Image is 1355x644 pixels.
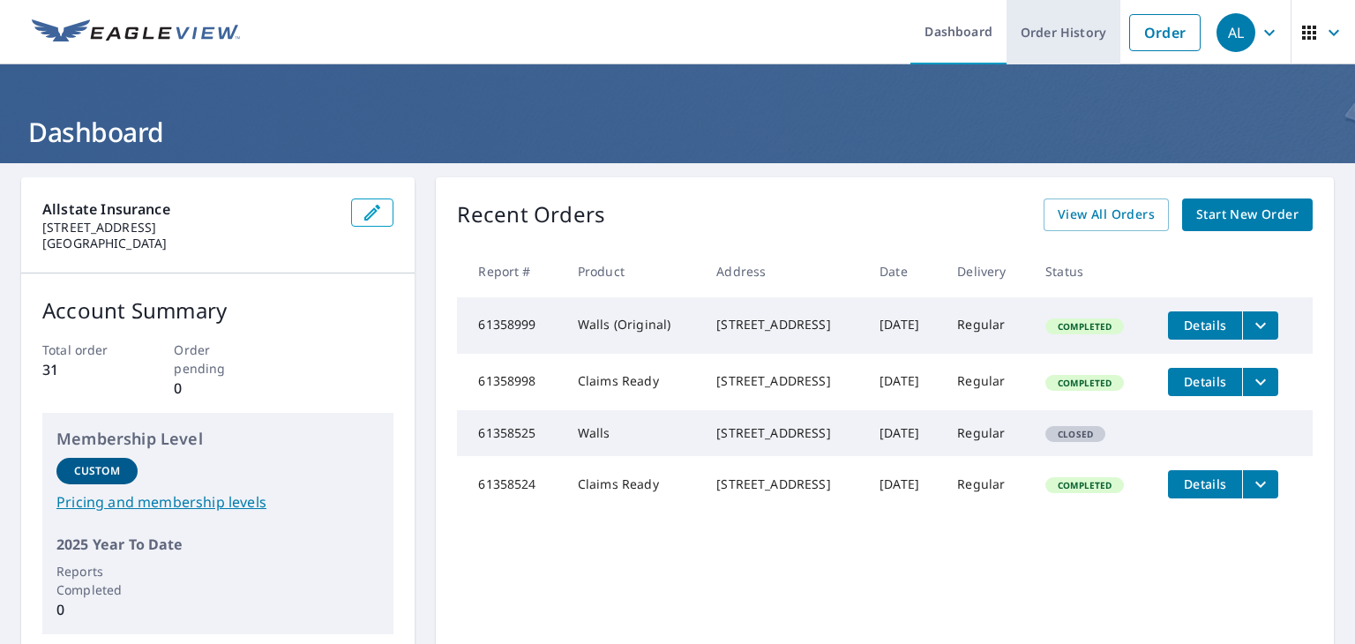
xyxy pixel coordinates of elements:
[42,295,393,326] p: Account Summary
[1242,368,1278,396] button: filesDropdownBtn-61358998
[42,341,131,359] p: Total order
[1044,198,1169,231] a: View All Orders
[1242,470,1278,498] button: filesDropdownBtn-61358524
[716,316,851,333] div: [STREET_ADDRESS]
[174,341,262,378] p: Order pending
[943,354,1031,410] td: Regular
[564,456,702,513] td: Claims Ready
[702,245,865,297] th: Address
[56,534,379,555] p: 2025 Year To Date
[1129,14,1201,51] a: Order
[1179,476,1231,492] span: Details
[943,410,1031,456] td: Regular
[1182,198,1313,231] a: Start New Order
[865,297,943,354] td: [DATE]
[1168,368,1242,396] button: detailsBtn-61358998
[21,114,1334,150] h1: Dashboard
[716,424,851,442] div: [STREET_ADDRESS]
[1058,204,1155,226] span: View All Orders
[457,456,564,513] td: 61358524
[56,599,138,620] p: 0
[174,378,262,399] p: 0
[1047,428,1104,440] span: Closed
[716,372,851,390] div: [STREET_ADDRESS]
[1179,373,1231,390] span: Details
[1168,311,1242,340] button: detailsBtn-61358999
[42,236,337,251] p: [GEOGRAPHIC_DATA]
[1047,377,1122,389] span: Completed
[56,491,379,513] a: Pricing and membership levels
[56,427,379,451] p: Membership Level
[865,410,943,456] td: [DATE]
[42,220,337,236] p: [STREET_ADDRESS]
[457,297,564,354] td: 61358999
[1031,245,1154,297] th: Status
[32,19,240,46] img: EV Logo
[943,245,1031,297] th: Delivery
[42,198,337,220] p: Allstate Insurance
[943,297,1031,354] td: Regular
[1242,311,1278,340] button: filesDropdownBtn-61358999
[865,354,943,410] td: [DATE]
[457,245,564,297] th: Report #
[1179,317,1231,333] span: Details
[865,245,943,297] th: Date
[1217,13,1255,52] div: AL
[1168,470,1242,498] button: detailsBtn-61358524
[457,410,564,456] td: 61358525
[564,410,702,456] td: Walls
[564,354,702,410] td: Claims Ready
[1047,320,1122,333] span: Completed
[1196,204,1299,226] span: Start New Order
[865,456,943,513] td: [DATE]
[457,354,564,410] td: 61358998
[74,463,120,479] p: Custom
[716,476,851,493] div: [STREET_ADDRESS]
[56,562,138,599] p: Reports Completed
[42,359,131,380] p: 31
[1047,479,1122,491] span: Completed
[564,297,702,354] td: Walls (Original)
[457,198,605,231] p: Recent Orders
[564,245,702,297] th: Product
[943,456,1031,513] td: Regular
